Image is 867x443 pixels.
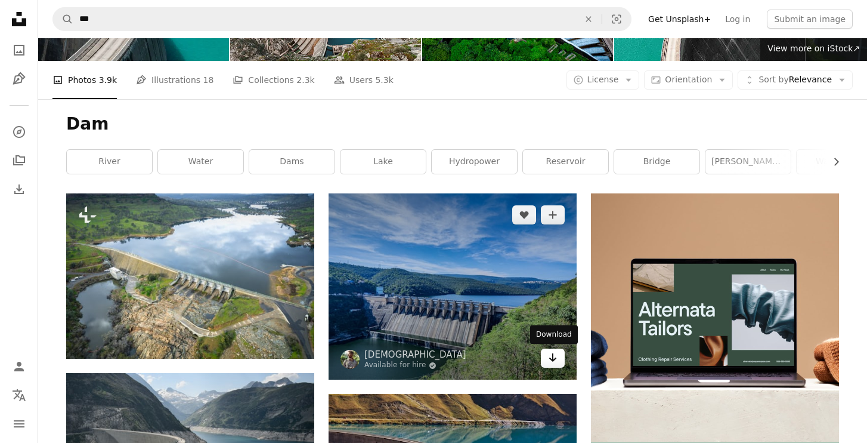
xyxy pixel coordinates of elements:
div: Download [530,325,578,344]
a: dams [249,150,335,174]
a: an aerial view of a dam and a body of water [66,270,314,281]
button: Language [7,383,31,407]
a: bridge [614,150,699,174]
a: Download History [7,177,31,201]
a: Explore [7,120,31,144]
a: Download [541,349,565,368]
h1: Dam [66,113,839,135]
span: License [587,75,619,84]
a: gray concrete dam under blue sky during daytime [329,281,577,292]
a: Home — Unsplash [7,7,31,33]
form: Find visuals sitewide [52,7,631,31]
a: Users 5.3k [334,61,394,99]
button: Add to Collection [541,205,565,224]
a: Illustrations [7,67,31,91]
a: lake [340,150,426,174]
button: scroll list to the right [825,150,839,174]
button: Like [512,205,536,224]
button: Menu [7,412,31,436]
button: Submit an image [767,10,853,29]
span: Relevance [758,74,832,86]
button: Search Unsplash [53,8,73,30]
span: Orientation [665,75,712,84]
span: 5.3k [375,73,393,87]
a: hydropower [432,150,517,174]
img: Go to Tejj's profile [340,350,360,369]
span: Sort by [758,75,788,84]
span: 2.3k [296,73,314,87]
a: [DEMOGRAPHIC_DATA] [364,349,466,361]
a: Get Unsplash+ [641,10,718,29]
button: Sort byRelevance [738,70,853,90]
button: Clear [575,8,602,30]
a: View more on iStock↗ [760,37,867,61]
a: Collections [7,149,31,173]
img: an aerial view of a dam and a body of water [66,193,314,359]
a: river [67,150,152,174]
span: View more on iStock ↗ [767,44,860,53]
a: Illustrations 18 [136,61,213,99]
a: Photos [7,38,31,62]
button: License [566,70,640,90]
a: Log in [718,10,757,29]
button: Visual search [602,8,631,30]
a: reservoir [523,150,608,174]
a: water [158,150,243,174]
button: Orientation [644,70,733,90]
a: Log in / Sign up [7,355,31,379]
a: [PERSON_NAME] dam [705,150,791,174]
a: Collections 2.3k [233,61,314,99]
a: Available for hire [364,361,466,370]
span: 18 [203,73,214,87]
img: file-1707885205802-88dd96a21c72image [591,193,839,442]
img: gray concrete dam under blue sky during daytime [329,193,577,380]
